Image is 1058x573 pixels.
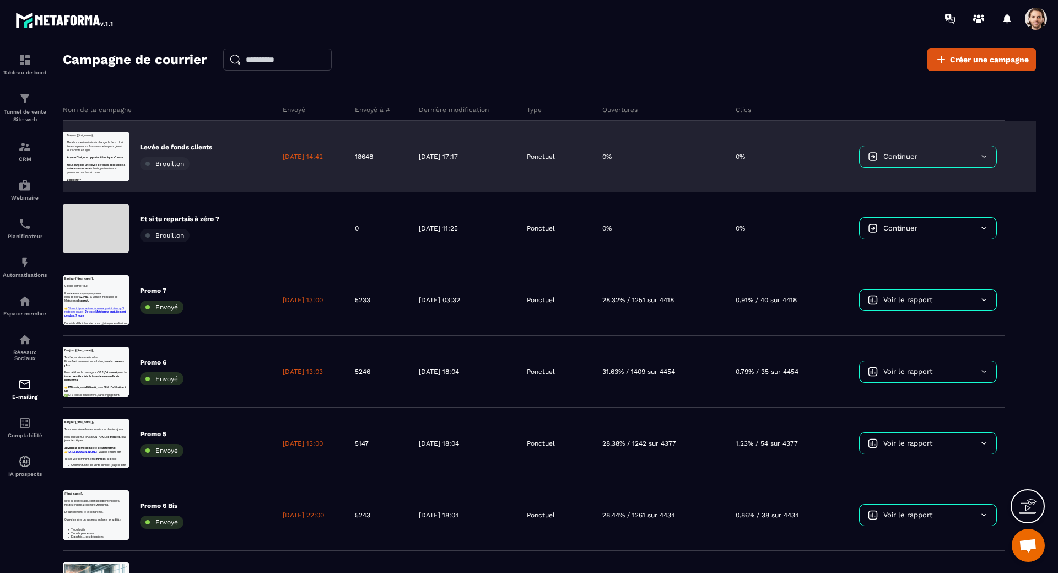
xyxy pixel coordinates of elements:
[18,53,31,67] img: formation
[155,303,178,311] span: Envoyé
[860,505,974,526] a: Voir le rapport
[6,30,215,42] p: C’est le dernier jour.
[18,179,31,192] img: automations
[602,367,675,376] p: 31.63% / 1409 sur 4454
[602,439,676,448] p: 28.38% / 1242 sur 4377
[14,155,60,164] strong: L’objectif ?
[868,223,878,233] img: icon
[736,152,745,161] p: 0%
[28,99,215,113] p: Ton CRM
[283,105,305,114] p: Envoyé
[28,127,215,141] p: Ta plateforme d’email
[355,439,369,448] p: 5147
[1012,529,1045,562] div: Open chat
[883,367,932,376] span: Voir le rapport
[602,511,675,520] p: 28.44% / 1261 sur 4434
[54,130,69,140] span: , en
[6,55,215,67] p: Il reste encore quelques places…
[283,296,323,304] p: [DATE] 13:00
[736,367,798,376] p: 0.79% / 35 sur 4454
[28,150,215,162] p: Calendly pour la prise de RDV
[6,67,215,92] p: C’est ce que me disent les nouveaux membres chaque semaine.
[3,471,47,477] p: IA prospects
[3,248,47,286] a: automationsautomationsAutomatisations
[3,310,47,317] p: Espace membre
[3,156,47,162] p: CRM
[419,511,459,520] p: [DATE] 18:04
[18,333,31,346] img: social-network
[18,92,31,105] img: formation
[6,55,215,80] p: Mais aujourd’hui, [PERSON_NAME] , pas juste t’expliquer.
[6,30,215,55] p: Si tu lis ce message, c’est probablement que tu hésites encore à rejoindre Metaforma.
[28,138,215,150] p: Trop de promesses
[883,152,917,160] span: Continuer
[860,218,974,239] a: Continuer
[419,367,459,376] p: [DATE] 18:04
[527,152,555,161] p: Ponctuel
[419,152,458,161] p: [DATE] 17:17
[6,33,215,61] p: Tu veux développer ton activité, automatiser tes ventes, gagner du temps…
[6,154,215,179] p: Depuis le début de cette promo, j’ai reçu des dizaines de messages.
[868,367,878,377] img: icon
[155,375,178,383] span: Envoyé
[527,296,555,304] p: Ponctuel
[18,455,31,468] img: automations
[140,286,183,295] p: Promo 7
[155,518,178,526] span: Envoyé
[283,152,323,161] p: [DATE] 14:42
[18,140,31,153] img: formation
[860,290,974,310] a: Voir le rapport
[419,224,458,233] p: [DATE] 11:25
[155,447,178,454] span: Envoyé
[6,130,17,140] span: 👉
[355,105,390,114] p: Envoyé à #
[28,126,215,138] p: Trop d’outils
[3,408,47,447] a: accountantaccountantComptabilité
[140,501,183,510] p: Promo 6 Bis
[868,152,878,162] img: icon
[527,511,555,520] p: Ponctuel
[6,7,102,16] strong: Bonjour {{first_name}},
[3,394,47,400] p: E-mailing
[14,104,215,141] p: clients, partenaires et personnes proches du projet.
[17,105,113,115] a: [URL][DOMAIN_NAME]
[28,126,215,151] p: [DOMAIN_NAME] ou learnybox pour les tunnels
[736,105,751,114] p: Clics
[419,105,489,114] p: Dernière modification
[868,438,878,448] img: icon
[147,56,191,66] strong: te montrer
[140,143,212,152] p: Levée de fonds clients
[6,81,139,90] span: Pour célébrer le passage en V1.1,
[355,296,370,304] p: 5233
[63,49,207,71] h2: Campagne de courrier
[14,30,215,67] p: Metaforma est en train de changer la façon dont les entrepreneurs, formateurs et experts gèrent l...
[6,93,17,103] span: 🎥
[736,224,745,233] p: 0%
[736,511,799,520] p: 0.86% / 38 sur 4434
[14,81,206,90] strong: Aujourd’hui, une opportunité unique s’ouvre :
[14,105,208,127] strong: Nous lançons une levée de fonds accessible à notre communauté,
[527,439,555,448] p: Ponctuel
[602,224,612,233] p: 0%
[18,294,31,308] img: automations
[6,105,204,127] a: Clique ici pour activer ton essai gratuit (tant qu’il reste une place):
[883,439,932,447] span: Voir le rapport
[355,152,373,161] p: 18648
[18,378,31,391] img: email
[883,511,932,519] span: Voir le rapport
[6,104,215,116] p: 👉 – valable encore 48h
[6,42,215,67] p: Et sauf retournement improbable, tu
[6,7,100,16] strong: Bonjour{{first_name}},
[3,132,47,170] a: formationformationCRM
[28,154,215,168] p: Et ton logiciel de tunnel
[18,142,20,152] span: .
[140,215,219,223] p: Et si tu repartais à zéro ?
[3,209,47,248] a: schedulerschedulerPlanificateur
[283,367,323,376] p: [DATE] 13:03
[6,154,215,166] p: 👉 Clickfunnels
[527,224,555,233] p: Ponctuel
[419,439,459,448] p: [DATE] 18:04
[6,104,215,129] p: J’ai vu toutes les niches. Tous les modèles. Tous les outils.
